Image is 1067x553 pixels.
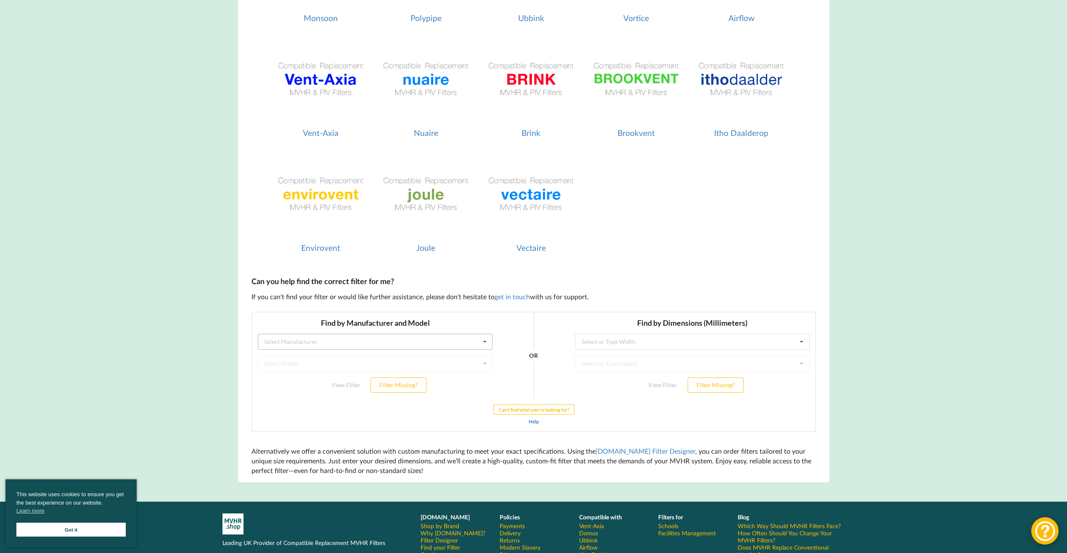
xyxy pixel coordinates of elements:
[242,93,323,103] button: Can't find what you're looking for?
[738,529,845,544] a: How Often Should You Change Your MVHR Filters?
[16,490,126,517] span: This website uses cookies to ensure you get the best experience on our website.
[421,522,459,529] a: Shop by Brand
[500,544,540,551] a: Modern Slavery
[588,31,685,138] a: Brookvent
[579,544,598,551] a: Airflow
[588,31,685,128] img: Brookvent Compatible Filters
[500,522,525,529] a: Payments
[596,447,695,455] a: [DOMAIN_NAME] Filter Designer
[658,522,678,529] a: Schools
[482,31,580,138] a: Brink
[421,529,485,537] a: Why [DOMAIN_NAME]?
[482,146,580,243] img: Vectaire Compatible Filters
[252,292,816,302] p: If you can't find your filter or would like further assistance, please don't hesitate to with us ...
[272,146,369,243] img: Envirovent Compatible Filters
[579,537,598,544] a: Ubbink
[377,31,474,128] img: Nuaire Compatible Filters
[16,523,126,537] a: Got it cookie
[500,529,521,537] a: Delivery
[272,146,369,253] a: Envirovent
[579,522,604,529] a: Vent-Axia
[277,106,288,112] a: Help
[482,146,580,253] a: Vectaire
[377,31,474,138] a: Nuaire
[323,6,558,16] h3: Find by Dimensions (Millimeters)
[278,44,286,87] div: OR
[222,513,244,534] img: mvhr-inverted.png
[658,513,683,521] b: Filters for
[377,146,474,243] img: Joule Compatible Filters
[738,513,749,521] b: Blog
[693,31,790,138] a: Itho Daalderop
[330,27,384,33] div: Select or Type Width
[482,31,580,128] img: Brink Compatible Filters
[252,276,816,286] h3: Can you help find the correct filter for me?
[247,95,318,101] b: Can't find what you're looking for?
[500,513,520,521] b: Policies
[5,479,137,548] div: cookieconsent
[693,31,790,128] img: Itho Daalderop Compatible Filters
[377,146,474,253] a: Joule
[6,6,241,16] h3: Find by Manufacturer and Model
[272,31,369,138] a: Vent-Axia
[13,27,66,33] div: Select Manufacturer
[421,544,460,551] a: Find your Filter
[738,522,841,529] a: Which Way Should MVHR Filters Face?
[579,529,598,537] a: Domus
[16,507,44,515] a: cookies - Learn more
[495,292,530,300] a: get in touch
[119,66,175,81] button: Filter Missing?
[658,529,716,537] a: Facilities Management
[436,66,492,81] button: Filter Missing?
[500,537,520,544] a: Returns
[272,31,369,128] img: Vent-Axia Compatible Filters
[222,539,409,547] p: Leading UK Provider of Compatible Replacement MVHR Filters
[252,447,816,476] p: Alternatively we offer a convenient solution with custom manufacturing to meet your exact specifi...
[579,513,622,521] b: Compatible with
[421,513,470,521] b: [DOMAIN_NAME]
[421,537,458,544] a: Filter Designer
